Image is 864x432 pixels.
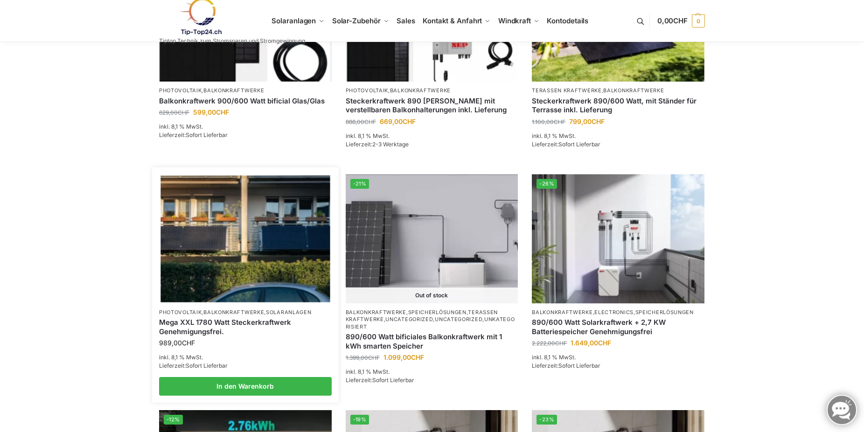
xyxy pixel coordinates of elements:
span: Sales [397,16,415,25]
bdi: 1.649,00 [571,339,611,347]
span: CHF [592,117,605,125]
p: inkl. 8,1 % MwSt. [159,353,332,362]
a: Photovoltaik [346,87,388,94]
span: Sofort Lieferbar [186,131,228,138]
a: Terassen Kraftwerke [346,309,498,322]
span: Windkraft [498,16,531,25]
p: , , [532,309,704,316]
span: Lieferzeit: [159,362,228,369]
p: Tiptop Technik zum Stromsparen und Stromgewinnung [159,38,305,44]
a: Steckerkraftwerk 890 Watt mit verstellbaren Balkonhalterungen inkl. Lieferung [346,96,518,115]
img: 2 Balkonkraftwerke [160,175,330,302]
span: CHF [403,117,416,125]
span: CHF [554,118,565,125]
span: CHF [178,109,189,116]
p: , [532,87,704,94]
p: inkl. 8,1 % MwSt. [159,123,332,131]
a: Mega XXL 1780 Watt Steckerkraftwerk Genehmigungsfrei. [159,318,332,336]
img: ASE 1000 Batteriespeicher [346,174,518,303]
bdi: 989,00 [159,339,195,347]
span: 0,00 [657,16,688,25]
span: 2-3 Werktage [372,141,409,148]
bdi: 669,00 [380,117,416,125]
a: Uncategorized [385,316,433,322]
span: Kontakt & Anfahrt [423,16,482,25]
span: Sofort Lieferbar [558,362,600,369]
a: -26%Steckerkraftwerk mit 2,7kwh-Speicher [532,174,704,303]
a: Balkonkraftwerke [346,309,406,315]
a: Photovoltaik [159,309,202,315]
bdi: 799,00 [569,117,605,125]
p: inkl. 8,1 % MwSt. [532,353,704,362]
bdi: 629,00 [159,109,189,116]
span: Lieferzeit: [532,141,600,148]
bdi: 888,00 [346,118,376,125]
a: Uncategorized [435,316,482,322]
span: CHF [182,339,195,347]
a: Photovoltaik [159,87,202,94]
bdi: 1.100,00 [532,118,565,125]
span: CHF [555,340,567,347]
span: Solar-Zubehör [332,16,381,25]
bdi: 2.222,00 [532,340,567,347]
a: -21% Out of stockASE 1000 Batteriespeicher [346,174,518,303]
a: Balkonkraftwerke [390,87,451,94]
img: Steckerkraftwerk mit 2,7kwh-Speicher [532,174,704,303]
a: Steckerkraftwerk 890/600 Watt, mit Ständer für Terrasse inkl. Lieferung [532,96,704,115]
a: Unkategorisiert [346,316,515,329]
span: CHF [411,353,424,361]
p: , [346,87,518,94]
a: Balkonkraftwerke [532,309,592,315]
span: CHF [673,16,688,25]
span: Lieferzeit: [346,377,414,384]
a: Speicherlösungen [408,309,467,315]
span: CHF [368,354,380,361]
span: Lieferzeit: [532,362,600,369]
span: Sofort Lieferbar [372,377,414,384]
span: 0 [692,14,705,27]
span: Lieferzeit: [159,131,228,138]
span: Sofort Lieferbar [558,141,600,148]
a: Speicherlösungen [635,309,694,315]
span: CHF [598,339,611,347]
a: 890/600 Watt bificiales Balkonkraftwerk mit 1 kWh smarten Speicher [346,332,518,350]
a: Balkonkraftwerk 900/600 Watt bificial Glas/Glas [159,96,332,106]
a: Electronics [594,309,634,315]
p: , , , , , [346,309,518,330]
a: In den Warenkorb legen: „Mega XXL 1780 Watt Steckerkraftwerk Genehmigungsfrei.“ [159,377,332,396]
a: 0,00CHF 0 [657,7,705,35]
p: , , [159,309,332,316]
span: Sofort Lieferbar [186,362,228,369]
a: Balkonkraftwerke [203,87,264,94]
a: 890/600 Watt Solarkraftwerk + 2,7 KW Batteriespeicher Genehmigungsfrei [532,318,704,336]
p: inkl. 8,1 % MwSt. [532,132,704,140]
p: , [159,87,332,94]
span: CHF [216,108,229,116]
bdi: 599,00 [193,108,229,116]
span: CHF [364,118,376,125]
bdi: 1.099,00 [383,353,424,361]
span: Lieferzeit: [346,141,409,148]
span: Kontodetails [547,16,588,25]
a: Terassen Kraftwerke [532,87,601,94]
bdi: 1.399,00 [346,354,380,361]
p: inkl. 8,1 % MwSt. [346,368,518,376]
p: inkl. 8,1 % MwSt. [346,132,518,140]
a: Solaranlagen [266,309,311,315]
a: Balkonkraftwerke [603,87,664,94]
a: Balkonkraftwerke [203,309,264,315]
